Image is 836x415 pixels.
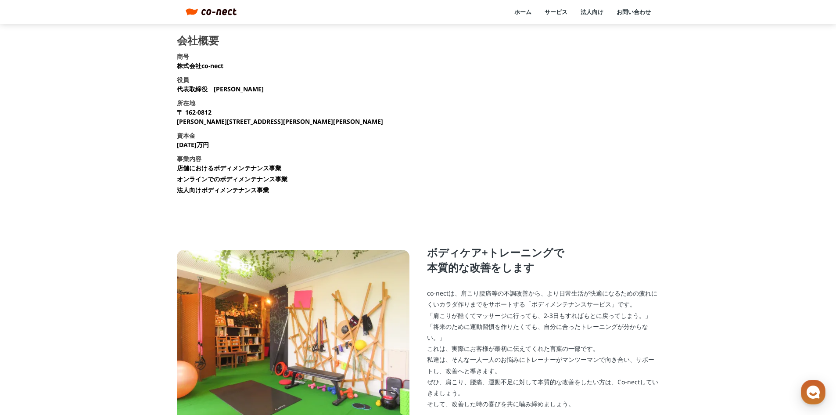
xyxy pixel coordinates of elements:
[177,108,383,126] p: 〒 162-0812 [PERSON_NAME][STREET_ADDRESS][PERSON_NAME][PERSON_NAME]
[177,131,195,140] h3: 資本金
[427,245,660,274] p: ボディケア+トレーニングで 本質的な改善をします
[177,163,281,173] li: 店舗におけるボディメンテナンス事業
[177,61,223,70] p: 株式会社co-nect
[177,154,201,163] h3: 事業内容
[177,52,189,61] h3: 商号
[177,140,209,149] p: [DATE]万円
[177,35,219,46] h2: 会社概要
[177,98,195,108] h3: 所在地
[617,8,651,16] a: お問い合わせ
[581,8,603,16] a: 法人向け
[177,174,287,184] li: オンラインでのボディメンテナンス事業
[514,8,531,16] a: ホーム
[177,75,189,84] h3: 役員
[177,84,264,94] p: 代表取締役 [PERSON_NAME]
[427,288,660,409] p: co-nectは、肩こり腰痛等の不調改善から、より日常生活が快適になるための疲れにくいカラダ作りまでをサポートする「ボディメンテナンスサービス」です。 「肩こりが酷くてマッサージに行っても、2-...
[177,185,269,195] li: 法人向けボディメンテナンス事業
[545,8,567,16] a: サービス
